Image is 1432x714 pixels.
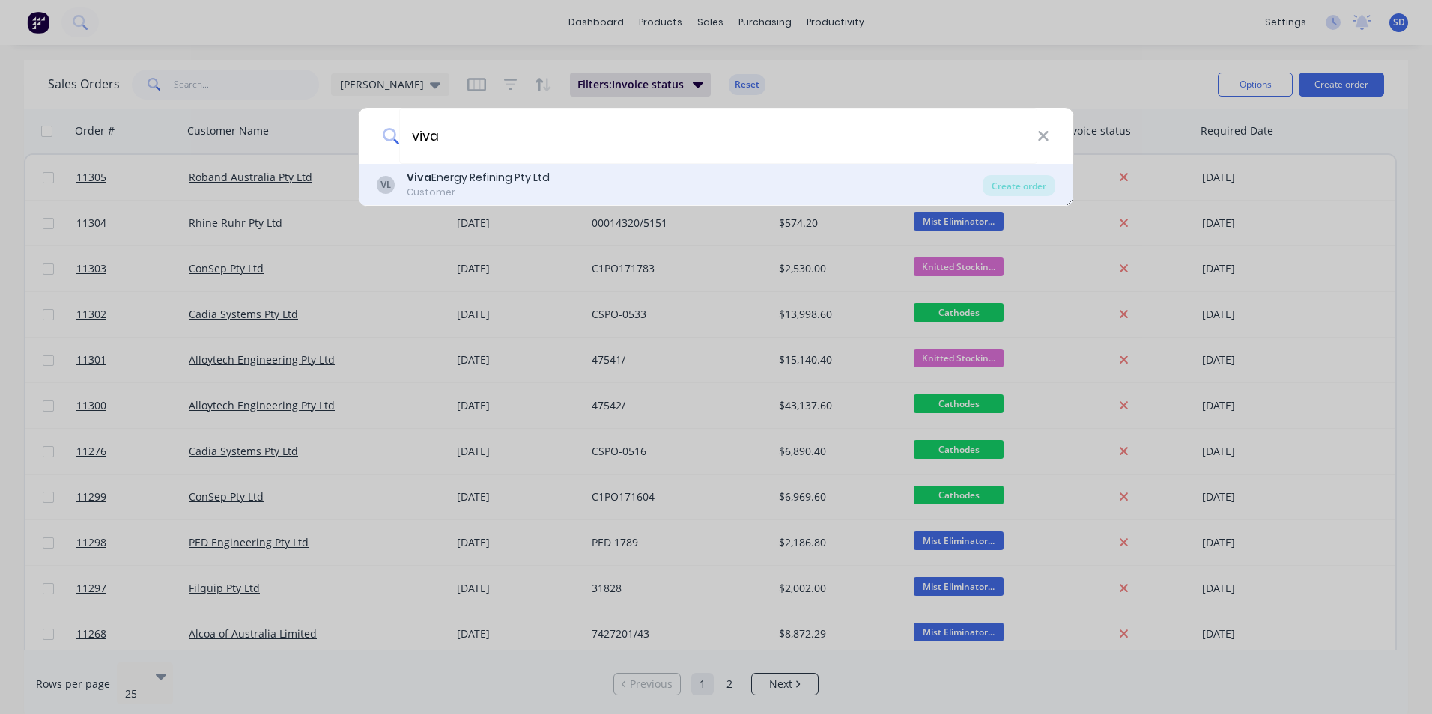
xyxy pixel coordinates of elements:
div: VL [377,176,395,194]
div: Energy Refining Pty Ltd [407,170,550,186]
input: Enter a customer name to create a new order... [399,108,1037,164]
div: Customer [407,186,550,199]
div: Create order [983,175,1055,196]
b: Viva [407,170,431,185]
